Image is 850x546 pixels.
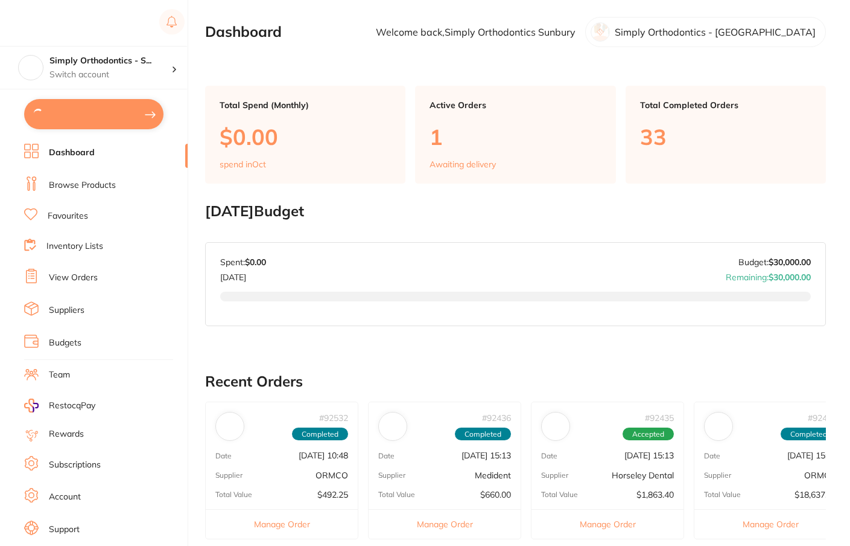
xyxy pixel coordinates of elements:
p: Budget: [738,257,811,267]
button: Manage Order [694,509,846,539]
img: Horseley Dental [544,415,567,438]
p: Horseley Dental [612,471,674,480]
a: Browse Products [49,179,116,191]
p: # 92532 [319,413,348,423]
p: Total Completed Orders [640,100,811,110]
p: Total Spend (Monthly) [220,100,391,110]
p: $18,637.63 [794,490,837,499]
a: Favourites [48,210,88,222]
strong: $0.00 [245,257,266,268]
p: Supplier [378,471,405,480]
h2: [DATE] Budget [205,203,826,220]
button: Manage Order [531,509,683,539]
p: Total Value [378,490,415,499]
p: [DATE] 15:13 [624,451,674,460]
img: Medident [381,415,404,438]
span: Accepted [623,428,674,441]
a: Suppliers [49,304,84,316]
p: [DATE] 15:13 [461,451,511,460]
p: 1 [430,124,601,149]
p: Welcome back, Simply Orthodontics Sunbury [376,27,576,37]
p: Total Value [541,490,578,499]
p: Date [704,452,720,460]
a: Team [49,369,70,381]
h4: Simply Orthodontics - Sydenham [49,55,171,67]
a: Account [49,491,81,503]
p: Date [215,452,232,460]
img: ORMCO [707,415,730,438]
a: Inventory Lists [46,240,103,252]
p: Switch account [49,69,171,81]
p: ORMCO [804,471,837,480]
a: View Orders [49,272,98,284]
h2: Dashboard [205,24,282,40]
p: Supplier [704,471,731,480]
p: Remaining: [726,268,811,282]
span: Completed [781,428,837,441]
span: Completed [455,428,511,441]
p: 33 [640,124,811,149]
p: Spent: [220,257,266,267]
a: RestocqPay [24,399,95,413]
a: Budgets [49,337,81,349]
p: Date [378,452,395,460]
span: RestocqPay [49,400,95,412]
p: [DATE] 15:13 [787,451,837,460]
a: Dashboard [49,147,95,159]
p: Supplier [215,471,243,480]
img: ORMCO [218,415,241,438]
button: Manage Order [369,509,521,539]
a: Total Completed Orders33 [626,86,826,184]
p: Simply Orthodontics - [GEOGRAPHIC_DATA] [615,27,816,37]
a: Active Orders1Awaiting delivery [415,86,615,184]
p: Medident [475,471,511,480]
p: spend in Oct [220,159,266,169]
img: Restocq Logo [24,16,101,30]
p: [DATE] [220,268,266,282]
p: # 92436 [482,413,511,423]
p: Total Value [704,490,741,499]
p: $0.00 [220,124,391,149]
p: $660.00 [480,490,511,499]
button: Manage Order [206,509,358,539]
p: Supplier [541,471,568,480]
p: Active Orders [430,100,601,110]
p: ORMCO [316,471,348,480]
a: Support [49,524,80,536]
a: Subscriptions [49,459,101,471]
p: Total Value [215,490,252,499]
img: Simply Orthodontics - Sydenham [19,56,43,80]
p: Awaiting delivery [430,159,496,169]
p: # 92435 [645,413,674,423]
p: $1,863.40 [636,490,674,499]
a: Rewards [49,428,84,440]
p: [DATE] 10:48 [299,451,348,460]
strong: $30,000.00 [769,257,811,268]
p: # 92434 [808,413,837,423]
h2: Recent Orders [205,373,826,390]
span: Completed [292,428,348,441]
a: Restocq Logo [24,9,101,37]
p: Date [541,452,557,460]
strong: $30,000.00 [769,272,811,283]
a: Total Spend (Monthly)$0.00spend inOct [205,86,405,184]
p: $492.25 [317,490,348,499]
img: RestocqPay [24,399,39,413]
